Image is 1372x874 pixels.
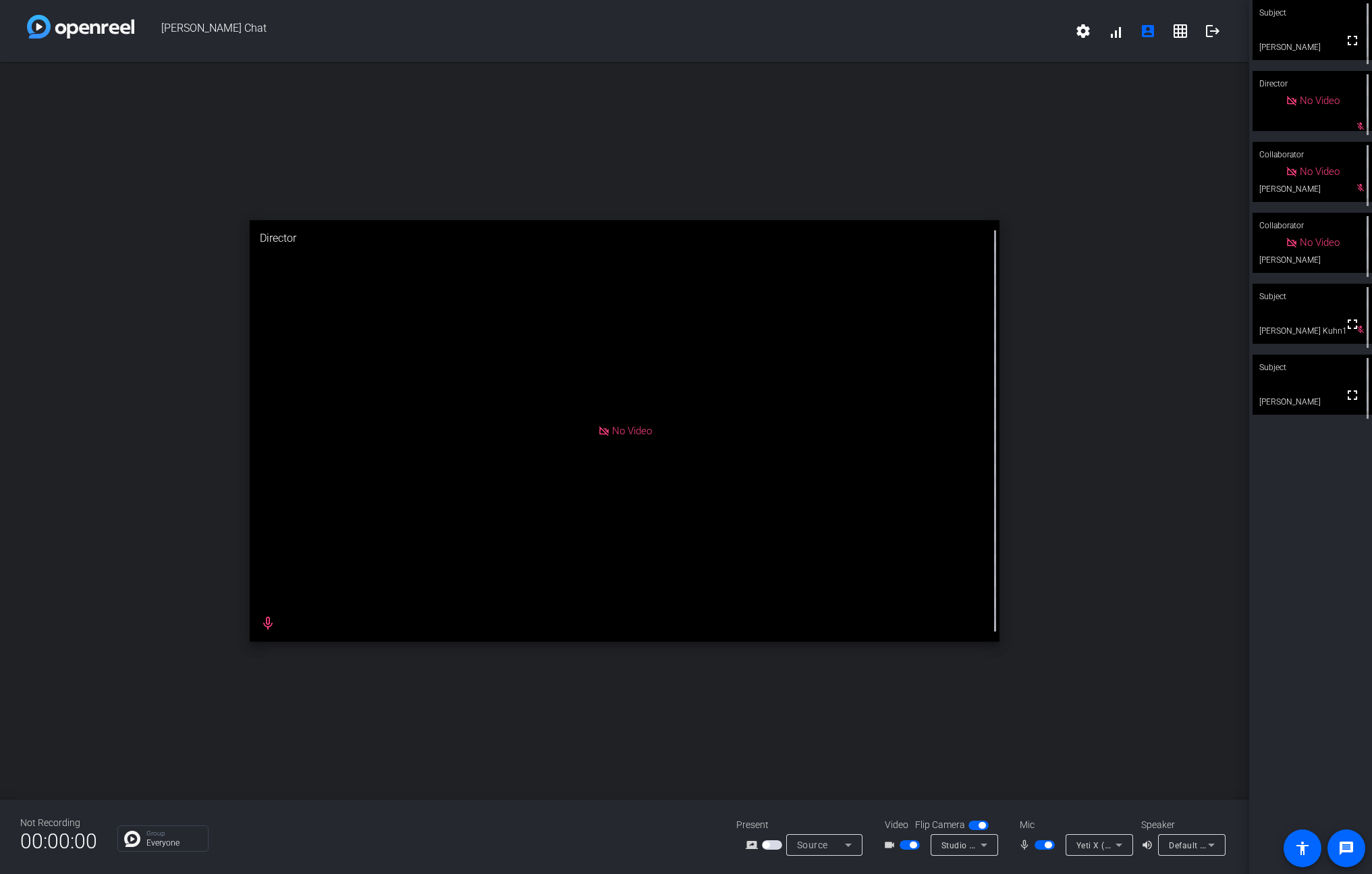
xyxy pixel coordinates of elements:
[250,220,999,257] div: Director
[1344,387,1361,403] mat-icon: fullscreen
[20,825,97,858] span: 00:00:00
[612,425,652,437] span: No Video
[1018,837,1035,853] mat-icon: mic_none
[146,830,201,837] p: Group
[1253,355,1372,380] div: Subject
[1300,165,1340,178] span: No Video
[915,818,965,832] span: Flip Camera
[1140,23,1156,39] mat-icon: account_box
[27,15,134,38] img: white-gradient.svg
[1253,284,1372,309] div: Subject
[1205,23,1221,39] mat-icon: logout
[1344,316,1361,332] mat-icon: fullscreen
[1006,818,1141,832] div: Mic
[1294,840,1311,856] mat-icon: accessibility
[1338,840,1354,856] mat-icon: message
[1300,95,1340,107] span: No Video
[1253,71,1372,97] div: Director
[124,831,140,847] img: Chat Icon
[146,839,201,847] p: Everyone
[1075,23,1091,39] mat-icon: settings
[20,816,97,830] div: Not Recording
[736,818,871,832] div: Present
[1076,840,1149,850] span: Yeti X (046d:0aaf)
[1169,840,1351,850] span: Default - Studio Display Speakers (05ac:1114)
[883,837,900,853] mat-icon: videocam_outline
[1300,236,1340,249] span: No Video
[1099,15,1132,47] button: signal_cellular_alt
[1141,837,1157,853] mat-icon: volume_up
[1172,23,1188,39] mat-icon: grid_on
[1344,32,1361,49] mat-icon: fullscreen
[746,837,762,853] mat-icon: screen_share_outline
[1141,818,1222,832] div: Speaker
[941,840,1083,850] span: Studio Display Camera (15bc:0000)
[885,818,908,832] span: Video
[1253,213,1372,238] div: Collaborator
[1253,142,1372,168] div: Collaborator
[134,15,1067,47] span: [PERSON_NAME] Chat
[797,840,828,850] span: Source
